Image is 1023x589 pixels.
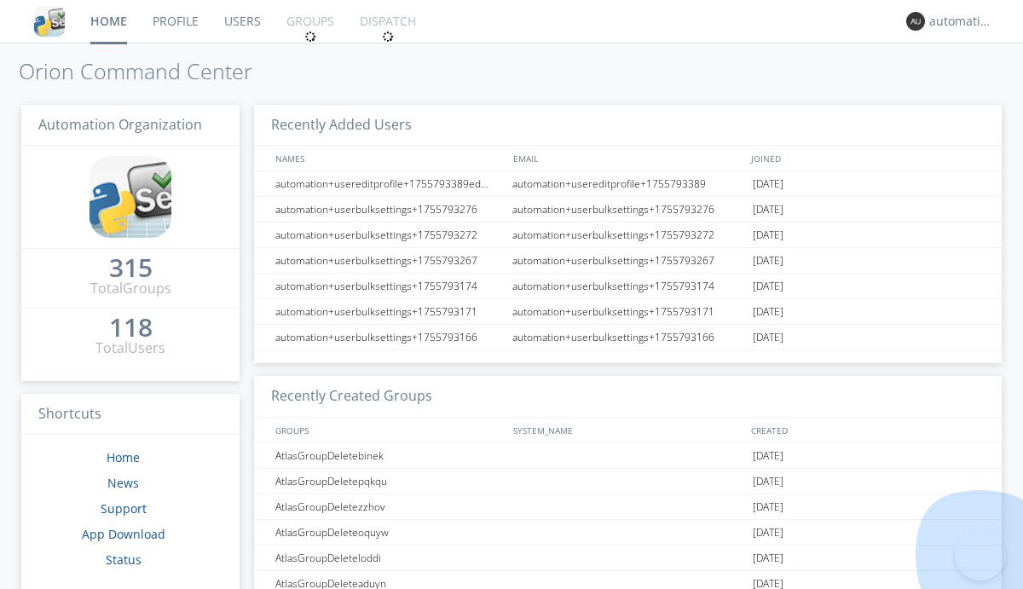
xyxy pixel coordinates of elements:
[747,146,985,170] div: JOINED
[753,197,783,222] span: [DATE]
[254,469,1002,494] a: AtlasGroupDeletepqkqu[DATE]
[906,12,925,31] img: 373638.png
[508,248,748,273] div: automation+userbulksettings+1755793267
[254,546,1002,571] a: AtlasGroupDeleteloddi[DATE]
[254,274,1002,299] a: automation+userbulksettings+1755793174automation+userbulksettings+1755793174[DATE]
[34,6,65,37] img: cddb5a64eb264b2086981ab96f4c1ba7
[271,325,507,349] div: automation+userbulksettings+1755793166
[753,299,783,325] span: [DATE]
[82,526,165,542] a: App Download
[271,171,507,196] div: automation+usereditprofile+1755793389editedautomation+usereditprofile+1755793389
[271,494,507,519] div: AtlasGroupDeletezzhov
[753,443,783,469] span: [DATE]
[509,418,747,442] div: SYSTEM_NAME
[21,394,240,436] h3: Shortcuts
[109,259,153,279] a: 315
[254,325,1002,350] a: automation+userbulksettings+1755793166automation+userbulksettings+1755793166[DATE]
[753,274,783,299] span: [DATE]
[508,197,748,222] div: automation+userbulksettings+1755793276
[929,13,993,30] div: automation+atlas0004
[271,274,507,298] div: automation+userbulksettings+1755793174
[109,259,153,276] div: 315
[109,319,153,336] div: 118
[254,443,1002,469] a: AtlasGroupDeletebinek[DATE]
[254,376,1002,418] h3: Recently Created Groups
[107,449,140,465] a: Home
[508,325,748,349] div: automation+userbulksettings+1755793166
[753,222,783,248] span: [DATE]
[254,520,1002,546] a: AtlasGroupDeleteoquyw[DATE]
[753,171,783,197] span: [DATE]
[254,197,1002,222] a: automation+userbulksettings+1755793276automation+userbulksettings+1755793276[DATE]
[508,274,748,298] div: automation+userbulksettings+1755793174
[271,222,507,247] div: automation+userbulksettings+1755793272
[254,171,1002,197] a: automation+usereditprofile+1755793389editedautomation+usereditprofile+1755793389automation+usered...
[254,105,1002,147] h3: Recently Added Users
[271,197,507,222] div: automation+userbulksettings+1755793276
[254,494,1002,520] a: AtlasGroupDeletezzhov[DATE]
[304,31,316,43] img: spin.svg
[753,546,783,571] span: [DATE]
[95,338,165,358] div: Total Users
[271,520,507,545] div: AtlasGroupDeleteoquyw
[753,325,783,350] span: [DATE]
[747,418,985,442] div: CREATED
[382,31,394,43] img: spin.svg
[753,494,783,520] span: [DATE]
[271,469,507,494] div: AtlasGroupDeletepqkqu
[90,279,171,298] div: Total Groups
[106,551,142,568] a: Status
[107,475,139,491] a: News
[254,222,1002,248] a: automation+userbulksettings+1755793272automation+userbulksettings+1755793272[DATE]
[271,418,505,442] div: GROUPS
[38,115,202,134] span: Automation Organization
[271,299,507,324] div: automation+userbulksettings+1755793171
[254,299,1002,325] a: automation+userbulksettings+1755793171automation+userbulksettings+1755793171[DATE]
[90,156,171,238] img: cddb5a64eb264b2086981ab96f4c1ba7
[509,146,747,170] div: EMAIL
[753,248,783,274] span: [DATE]
[101,500,147,517] a: Support
[271,546,507,570] div: AtlasGroupDeleteloddi
[254,248,1002,274] a: automation+userbulksettings+1755793267automation+userbulksettings+1755793267[DATE]
[753,520,783,546] span: [DATE]
[508,171,748,196] div: automation+usereditprofile+1755793389
[508,222,748,247] div: automation+userbulksettings+1755793272
[109,319,153,338] a: 118
[753,469,783,494] span: [DATE]
[955,529,1006,580] iframe: Toggle Customer Support
[271,146,505,170] div: NAMES
[271,443,507,468] div: AtlasGroupDeletebinek
[508,299,748,324] div: automation+userbulksettings+1755793171
[271,248,507,273] div: automation+userbulksettings+1755793267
